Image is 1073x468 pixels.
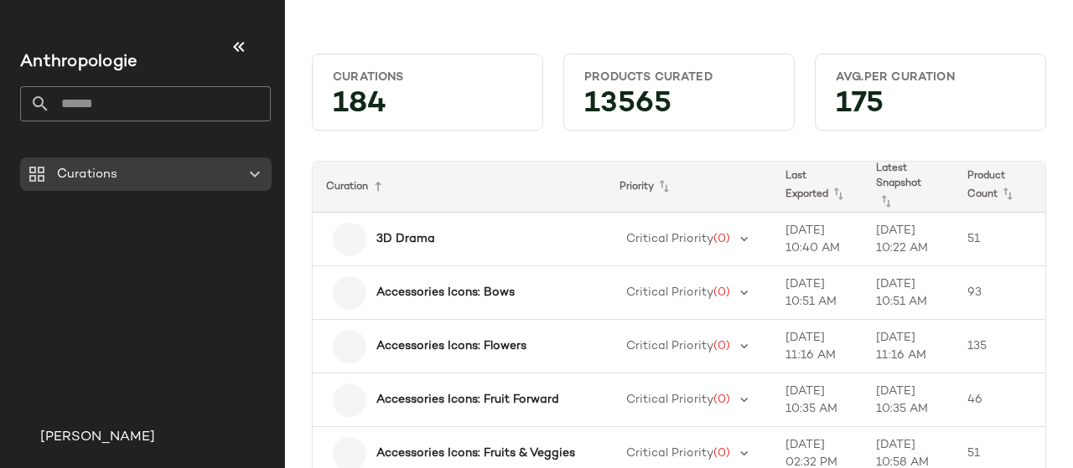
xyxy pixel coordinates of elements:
span: (0) [713,340,730,352]
span: (0) [713,393,730,406]
div: Curations [333,69,522,85]
span: [PERSON_NAME] [40,428,155,448]
td: 135 [954,320,1045,373]
td: 93 [954,266,1045,320]
td: 46 [954,373,1045,427]
td: [DATE] 10:51 AM [772,266,863,320]
th: Product Count [954,162,1045,213]
span: Current Company Name [20,54,137,71]
b: Accessories Icons: Fruits & Veggies [376,445,575,462]
td: 51 [954,213,1045,266]
b: Accessories Icons: Fruit Forward [376,391,559,409]
div: 184 [319,92,536,123]
div: 13565 [571,92,787,123]
th: Latest Snapshot [863,162,954,213]
td: [DATE] 10:35 AM [772,373,863,427]
td: [DATE] 11:16 AM [772,320,863,373]
span: (0) [713,286,730,299]
span: (0) [713,233,730,245]
div: 175 [822,92,1039,123]
td: [DATE] 10:35 AM [863,373,954,427]
span: Critical Priority [626,447,713,460]
b: Accessories Icons: Bows [376,284,515,301]
b: Accessories Icons: Flowers [376,337,526,355]
th: Curation [313,162,606,213]
span: Critical Priority [626,233,713,245]
th: Priority [606,162,772,213]
td: [DATE] 10:40 AM [772,213,863,266]
td: [DATE] 10:22 AM [863,213,954,266]
div: Products Curated [584,69,774,85]
span: Curations [57,165,117,184]
span: Critical Priority [626,340,713,352]
td: [DATE] 10:51 AM [863,266,954,320]
span: Critical Priority [626,393,713,406]
span: (0) [713,447,730,460]
td: [DATE] 11:16 AM [863,320,954,373]
th: Last Exported [772,162,863,213]
b: 3D Drama [376,230,435,248]
span: Critical Priority [626,286,713,299]
div: Avg.per Curation [836,69,1025,85]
